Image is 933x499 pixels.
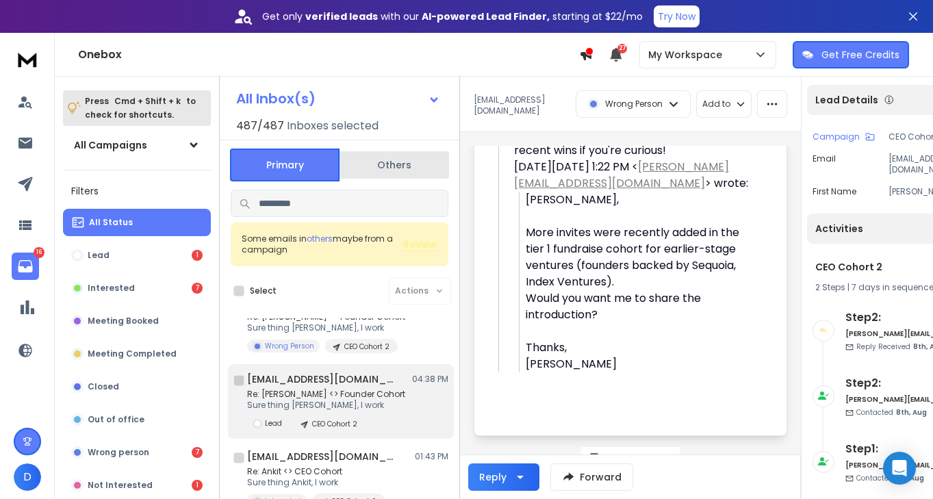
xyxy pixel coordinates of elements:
p: My Workspace [648,48,728,62]
p: Get Free Credits [821,48,899,62]
button: Others [340,150,449,180]
a: [PERSON_NAME][EMAIL_ADDRESS][DOMAIN_NAME] [514,159,729,191]
p: Sure thing [PERSON_NAME], I work [247,400,405,411]
h1: [EMAIL_ADDRESS][DOMAIN_NAME] [247,372,398,386]
div: Would you want me to share the introduction? [526,290,756,323]
p: [EMAIL_ADDRESS][DOMAIN_NAME] [474,94,567,116]
button: Closed [63,373,211,400]
button: All Status [63,209,211,236]
p: 04:38 PM [412,374,448,385]
div: Reply [479,470,507,484]
p: Wrong person [88,447,149,458]
p: Wrong Person [265,341,314,351]
button: Not Interested1 [63,472,211,499]
span: 2 Steps [815,281,845,293]
span: others [307,233,333,244]
h1: Onebox [78,47,579,63]
p: Out of office [88,414,144,425]
p: Email [813,153,836,175]
p: View all replies [605,452,672,463]
button: Reply [468,463,539,491]
p: Try Now [658,10,695,23]
p: Contacted [856,407,927,418]
div: More invites were recently added in the tier 1 fundraise cohort for earlier-stage ventures (found... [526,225,756,290]
p: Lead [265,418,282,428]
div: Open Intercom Messenger [883,452,916,485]
p: 01:43 PM [415,451,448,462]
button: D [14,463,41,491]
div: 7 [192,283,203,294]
p: Press to check for shortcuts. [85,94,196,122]
p: Interested [88,283,135,294]
button: Meeting Completed [63,340,211,368]
span: Cmd + Shift + k [112,93,183,109]
strong: verified leads [305,10,378,23]
span: 8th, Aug [896,407,927,418]
p: CEO Cohort 2 [344,342,389,352]
p: Lead Details [815,93,878,107]
p: Re: [PERSON_NAME] <> Founder Cohort [247,389,405,400]
h3: Filters [63,181,211,201]
h1: All Inbox(s) [236,92,316,105]
label: Select [250,285,277,296]
button: Forward [550,463,633,491]
div: [DATE][DATE] 1:22 PM < > wrote: [514,159,756,192]
button: All Campaigns [63,131,211,159]
p: CEO Cohort 2 [312,419,357,429]
p: Add to [702,99,730,110]
p: Sure thing [PERSON_NAME], I work [247,322,405,333]
h1: All Campaigns [74,138,147,152]
button: All Inbox(s) [225,85,451,112]
p: 16 [34,247,44,258]
p: All Status [89,217,133,228]
img: logo [14,47,41,72]
p: Wrong Person [605,99,663,110]
div: 1 [192,480,203,491]
strong: AI-powered Lead Finder, [422,10,550,23]
h1: [EMAIL_ADDRESS][DOMAIN_NAME] [247,450,398,463]
button: Get Free Credits [793,41,909,68]
p: Re: Ankit <> CEO Cohort [247,466,385,477]
span: 487 / 487 [236,118,284,134]
button: Interested7 [63,274,211,302]
div: [PERSON_NAME], [526,192,756,208]
a: 16 [12,253,39,280]
p: Sure thing Ankit, I work [247,477,385,488]
button: Meeting Booked [63,307,211,335]
div: 7 [192,447,203,458]
div: Some emails in maybe from a campaign [242,233,403,255]
p: First Name [813,186,856,197]
button: Lead1 [63,242,211,269]
span: 27 [617,44,627,53]
button: Out of office [63,406,211,433]
button: Try Now [654,5,700,27]
div: Thanks, [526,340,756,356]
p: Not Interested [88,480,153,491]
p: Closed [88,381,119,392]
p: Meeting Booked [88,316,159,327]
p: Get only with our starting at $22/mo [262,10,643,23]
button: Review [403,238,437,251]
button: Wrong person7 [63,439,211,466]
p: Lead [88,250,110,261]
button: Primary [230,149,340,181]
div: [PERSON_NAME] [526,356,756,372]
button: Campaign [813,131,875,142]
p: Campaign [813,131,860,142]
p: Meeting Completed [88,348,177,359]
div: 1 [192,250,203,261]
span: 3 [639,452,646,463]
h3: Inboxes selected [287,118,379,134]
p: Contacted [856,473,924,483]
